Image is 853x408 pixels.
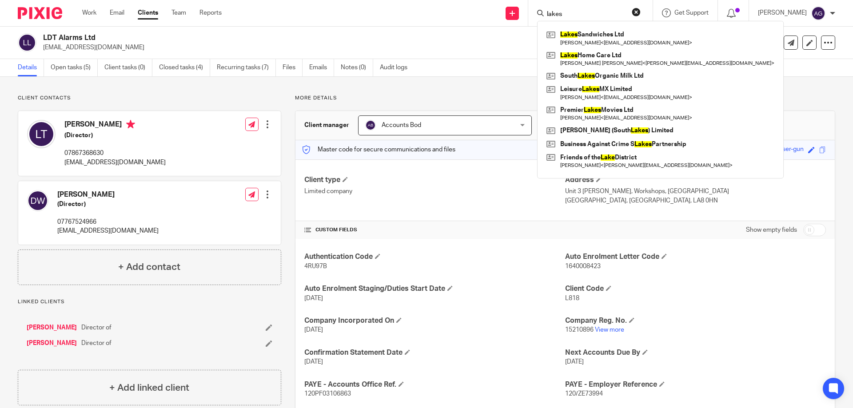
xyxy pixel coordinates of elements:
[27,120,56,148] img: svg%3E
[126,120,135,129] i: Primary
[565,391,603,397] span: 120/ZE73994
[18,59,44,76] a: Details
[171,8,186,17] a: Team
[64,120,166,131] h4: [PERSON_NAME]
[283,59,303,76] a: Files
[18,95,281,102] p: Client contacts
[81,323,112,332] span: Director of
[57,218,159,226] p: 07767524966
[57,190,159,199] h4: [PERSON_NAME]
[18,298,281,305] p: Linked clients
[565,175,826,185] h4: Address
[302,145,455,154] p: Master code for secure communications and files
[304,295,323,301] span: [DATE]
[565,380,826,389] h4: PAYE - Employer Reference
[304,252,565,261] h4: Authentication Code
[304,121,349,130] h3: Client manager
[110,8,124,17] a: Email
[199,8,222,17] a: Reports
[565,359,584,365] span: [DATE]
[81,339,112,348] span: Director of
[565,284,826,293] h4: Client Code
[546,11,626,19] input: Search
[57,226,159,235] p: [EMAIL_ADDRESS][DOMAIN_NAME]
[295,95,835,102] p: More details
[138,8,158,17] a: Clients
[27,339,77,348] a: [PERSON_NAME]
[109,381,189,395] h4: + Add linked client
[304,284,565,293] h4: Auto Enrolment Staging/Duties Start Date
[104,59,152,76] a: Client tasks (0)
[565,316,826,325] h4: Company Reg. No.
[304,187,565,196] p: Limited company
[64,131,166,140] h5: (Director)
[27,190,48,211] img: svg%3E
[18,33,36,52] img: svg%3E
[309,59,334,76] a: Emails
[304,391,351,397] span: 120PF03106863
[159,59,210,76] a: Closed tasks (4)
[674,10,709,16] span: Get Support
[811,6,825,20] img: svg%3E
[64,149,166,158] p: 07867368630
[118,260,180,274] h4: + Add contact
[304,348,565,357] h4: Confirmation Statement Date
[57,200,159,209] h5: (Director)
[43,43,714,52] p: [EMAIL_ADDRESS][DOMAIN_NAME]
[43,33,580,43] h2: LDT Alarms Ltd
[758,8,807,17] p: [PERSON_NAME]
[304,316,565,325] h4: Company Incorporated On
[304,226,565,234] h4: CUSTOM FIELDS
[565,252,826,261] h4: Auto Enrolment Letter Code
[565,348,826,357] h4: Next Accounts Due By
[304,380,565,389] h4: PAYE - Accounts Office Ref.
[632,8,641,16] button: Clear
[304,263,327,269] span: 4RU97B
[27,323,77,332] a: [PERSON_NAME]
[51,59,98,76] a: Open tasks (5)
[82,8,96,17] a: Work
[217,59,276,76] a: Recurring tasks (7)
[595,327,624,333] a: View more
[365,120,376,131] img: svg%3E
[304,359,323,365] span: [DATE]
[565,263,601,269] span: 1640008423
[565,295,579,301] span: L818
[746,226,797,234] label: Show empty fields
[380,59,414,76] a: Audit logs
[382,122,421,128] span: Accounts Bod
[304,175,565,185] h4: Client type
[64,158,166,167] p: [EMAIL_ADDRESS][DOMAIN_NAME]
[565,187,826,196] p: Unit 3 [PERSON_NAME], Workshops, [GEOGRAPHIC_DATA]
[565,327,594,333] span: 15210896
[341,59,373,76] a: Notes (0)
[304,327,323,333] span: [DATE]
[18,7,62,19] img: Pixie
[565,196,826,205] p: [GEOGRAPHIC_DATA], [GEOGRAPHIC_DATA], LA8 0HN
